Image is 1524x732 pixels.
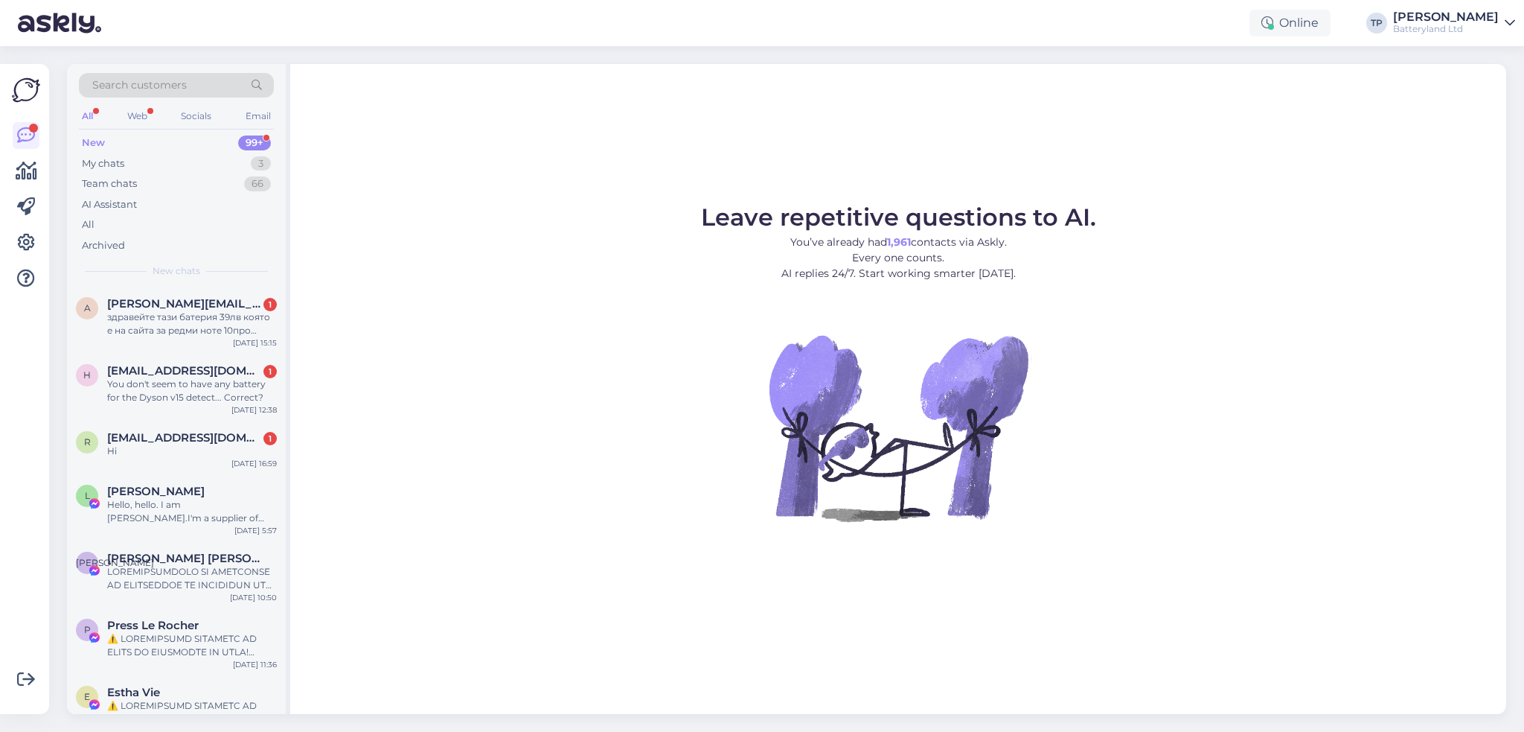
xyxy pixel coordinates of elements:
div: здравейте тази батерия 39лв която е на сайта за редми ноте 10про оригинална ли е [107,311,277,337]
img: No Chat active [764,293,1032,561]
span: P [84,624,91,635]
span: Press Le Rocher [107,619,199,632]
span: Search customers [92,77,187,93]
div: [PERSON_NAME] [1393,11,1499,23]
div: Socials [178,106,214,126]
div: ⚠️ LOREMIPSUMD SITAMETC AD ELITS DO EIUSMODTE IN UTLA! Etdolor magnaaliq enimadminim veniamq nost... [107,632,277,659]
span: homeinliguria@gmail.com [107,364,262,378]
div: TP [1366,13,1387,34]
div: 1 [263,298,277,311]
div: [DATE] 5:57 [234,525,277,536]
div: Online [1249,10,1331,36]
div: Hi [107,445,277,458]
span: New chats [153,264,200,278]
div: AI Assistant [82,197,137,212]
div: ⚠️ LOREMIPSUMD SITAMETC AD ELITS DO EIUSMODTE IN UTLA! Etdolor magnaaliq enimadminim veniamq nost... [107,699,277,726]
span: h [83,369,91,381]
img: Askly Logo [12,76,40,104]
span: Laura Zhang [107,485,205,498]
span: riazahmad6249200@gmail.com [107,431,262,445]
div: All [79,106,96,126]
div: Team chats [82,176,137,191]
div: 1 [263,432,277,445]
span: [PERSON_NAME] [76,557,154,568]
div: [DATE] 12:38 [231,404,277,416]
div: LOREMIPSUMDOLO SI AMETCONSE AD ELITSEDDOE TE INCIDIDUN UT LABOREET Dolorem Aliquaenima, mi veniam... [107,565,277,592]
a: [PERSON_NAME]Batteryland Ltd [1393,11,1515,35]
span: Estha Vie [107,686,160,699]
span: alex_zenov@abv.bg [107,297,262,311]
div: 66 [244,176,271,191]
div: 3 [251,156,271,171]
div: Batteryland Ltd [1393,23,1499,35]
div: 99+ [238,136,271,150]
b: 1,961 [887,235,911,249]
div: [DATE] 11:36 [233,659,277,670]
div: All [82,217,95,232]
div: [DATE] 10:50 [230,592,277,603]
span: E [84,691,90,702]
div: 1 [263,365,277,378]
p: You’ve already had contacts via Askly. Every one counts. AI replies 24/7. Start working smarter [... [701,235,1096,281]
div: My chats [82,156,124,171]
span: L [85,490,90,501]
div: [DATE] 16:59 [231,458,277,469]
span: r [84,436,91,448]
span: Leave repetitive questions to AI. [701,203,1096,232]
span: Л. Ирина [107,552,262,565]
div: Archived [82,238,125,253]
div: Hello, hello. I am [PERSON_NAME].I'm a supplier of OEM power adapters from [GEOGRAPHIC_DATA], [GE... [107,498,277,525]
div: Email [243,106,274,126]
div: [DATE] 15:15 [233,337,277,349]
span: a [84,302,91,314]
div: New [82,136,105,150]
div: You don't seem to have any battery for the Dyson v15 detect... Correct? [107,378,277,404]
div: Web [124,106,150,126]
